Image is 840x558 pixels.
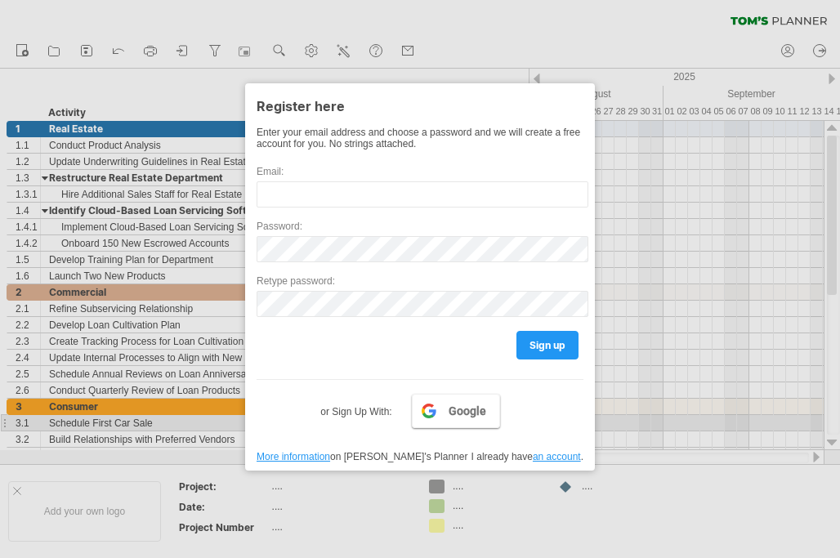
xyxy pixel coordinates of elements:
label: or Sign Up With: [320,394,391,422]
div: Register here [257,91,583,120]
a: More information [257,451,330,462]
label: Email: [257,166,583,177]
label: Password: [257,221,583,232]
span: Google [449,404,486,417]
span: I already have . [471,451,583,462]
a: an account [533,451,581,462]
span: on [PERSON_NAME]'s Planner [257,451,467,462]
a: sign up [516,331,579,359]
a: Google [412,394,500,428]
div: Enter your email address and choose a password and we will create a free account for you. No stri... [257,127,583,150]
span: sign up [529,339,565,351]
label: Retype password: [257,275,583,287]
